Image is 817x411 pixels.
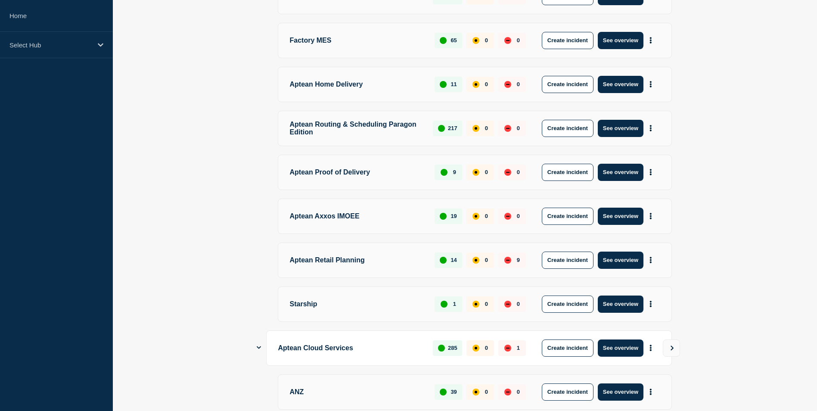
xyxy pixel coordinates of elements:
p: 0 [517,37,520,44]
div: affected [472,169,479,176]
button: See overview [598,76,643,93]
p: Aptean Proof of Delivery [290,164,425,181]
button: See overview [598,383,643,401]
div: affected [472,301,479,308]
div: up [441,301,447,308]
button: More actions [645,208,656,224]
div: affected [472,81,479,88]
p: 14 [450,257,457,263]
p: 0 [517,301,520,307]
div: affected [472,213,479,220]
button: Create incident [542,120,593,137]
p: 39 [450,389,457,395]
div: down [504,81,511,88]
p: Aptean Retail Planning [290,252,425,269]
p: Factory MES [290,32,425,49]
button: Create incident [542,252,593,269]
button: See overview [598,252,643,269]
p: 19 [450,213,457,219]
p: Starship [290,296,425,313]
button: Create incident [542,76,593,93]
p: 217 [448,125,457,131]
button: Create incident [542,208,593,225]
div: up [441,169,447,176]
p: 0 [485,213,488,219]
p: 1 [517,345,520,351]
p: 0 [517,125,520,131]
div: affected [472,37,479,44]
p: 65 [450,37,457,44]
p: 0 [485,125,488,131]
div: down [504,213,511,220]
button: More actions [645,76,656,92]
div: up [438,345,445,352]
p: 285 [448,345,457,351]
button: See overview [598,32,643,49]
div: up [440,37,447,44]
p: 0 [485,81,488,87]
button: Create incident [542,383,593,401]
button: View [663,339,680,357]
button: See overview [598,120,643,137]
button: Create incident [542,32,593,49]
div: affected [472,257,479,264]
p: 11 [450,81,457,87]
div: affected [472,389,479,395]
p: 9 [517,257,520,263]
p: Aptean Routing & Scheduling Paragon Edition [290,120,423,137]
div: up [440,257,447,264]
p: Select Hub [9,41,92,49]
div: up [440,81,447,88]
button: More actions [645,32,656,48]
div: down [504,389,511,395]
div: down [504,257,511,264]
button: See overview [598,164,643,181]
p: 0 [517,213,520,219]
button: See overview [598,296,643,313]
div: up [440,389,447,395]
button: Create incident [542,339,593,357]
p: 9 [453,169,456,175]
p: 0 [485,257,488,263]
p: 1 [453,301,456,307]
div: up [440,213,447,220]
p: 0 [517,81,520,87]
button: Create incident [542,296,593,313]
p: Aptean Axxos IMOEE [290,208,425,225]
div: down [504,125,511,132]
button: More actions [645,164,656,180]
p: 0 [485,389,488,395]
div: affected [472,125,479,132]
button: More actions [645,384,656,400]
button: More actions [645,340,656,356]
p: Aptean Home Delivery [290,76,425,93]
button: More actions [645,296,656,312]
p: 0 [517,169,520,175]
button: See overview [598,339,643,357]
p: 0 [485,301,488,307]
p: 0 [517,389,520,395]
div: down [504,37,511,44]
button: Show Connected Hubs [257,345,261,351]
p: 0 [485,169,488,175]
p: ANZ [290,383,425,401]
button: See overview [598,208,643,225]
div: down [504,345,511,352]
div: down [504,301,511,308]
div: affected [472,345,479,352]
button: More actions [645,252,656,268]
p: Aptean Cloud Services [278,339,423,357]
div: up [438,125,445,132]
div: down [504,169,511,176]
p: 0 [485,37,488,44]
button: Create incident [542,164,593,181]
p: 0 [485,345,488,351]
button: More actions [645,120,656,136]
